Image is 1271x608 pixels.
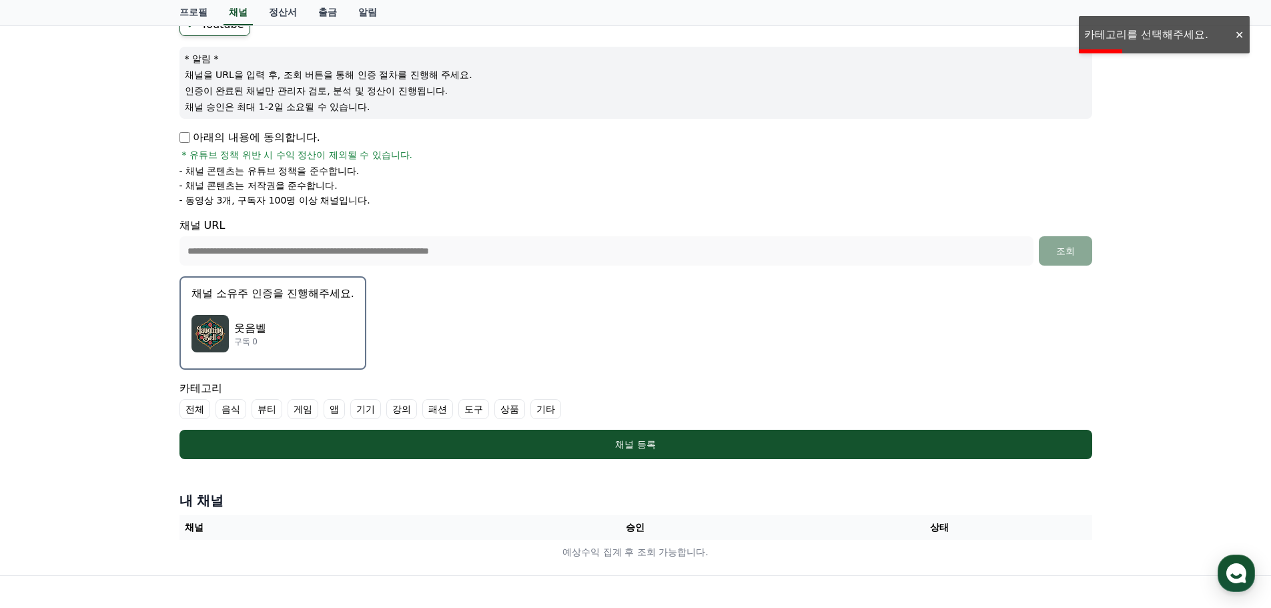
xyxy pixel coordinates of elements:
label: 전체 [179,399,210,419]
th: 상태 [787,515,1092,540]
label: 음식 [216,399,246,419]
h4: 내 채널 [179,491,1092,510]
a: 설정 [172,423,256,457]
p: 인증이 완료된 채널만 관리자 검토, 분석 및 정산이 진행됩니다. [185,84,1087,97]
label: 앱 [324,399,345,419]
label: 강의 [386,399,417,419]
p: 채널을 URL을 입력 후, 조회 버튼을 통해 인증 절차를 진행해 주세요. [185,68,1087,81]
button: 채널 소유주 인증을 진행해주세요. 웃음벨 웃음벨 구독 0 [179,276,366,370]
p: 웃음벨 [234,320,266,336]
label: 기타 [530,399,561,419]
span: 대화 [122,444,138,454]
span: 홈 [42,443,50,454]
p: - 동영상 3개, 구독자 100명 이상 채널입니다. [179,194,370,207]
th: 채널 [179,515,484,540]
label: 도구 [458,399,489,419]
label: 기기 [350,399,381,419]
a: 대화 [88,423,172,457]
span: 설정 [206,443,222,454]
label: 뷰티 [252,399,282,419]
button: 조회 [1039,236,1092,266]
div: 카테고리 [179,380,1092,419]
div: 채널 등록 [206,438,1066,451]
label: 상품 [494,399,525,419]
th: 승인 [483,515,787,540]
p: 구독 0 [234,336,266,347]
p: 채널 승인은 최대 1-2일 소요될 수 있습니다. [185,100,1087,113]
span: * 유튜브 정책 위반 시 수익 정산이 제외될 수 있습니다. [182,148,413,162]
p: - 채널 콘텐츠는 저작권을 준수합니다. [179,179,338,192]
label: 게임 [288,399,318,419]
td: 예상수익 집계 후 조회 가능합니다. [179,540,1092,565]
div: 조회 [1044,244,1087,258]
p: 아래의 내용에 동의합니다. [179,129,320,145]
button: 채널 등록 [179,430,1092,459]
p: - 채널 콘텐츠는 유튜브 정책을 준수합니다. [179,164,360,178]
p: 채널 소유주 인증을 진행해주세요. [191,286,354,302]
div: 채널 URL [179,218,1092,266]
label: 패션 [422,399,453,419]
a: 홈 [4,423,88,457]
img: 웃음벨 [191,315,229,352]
